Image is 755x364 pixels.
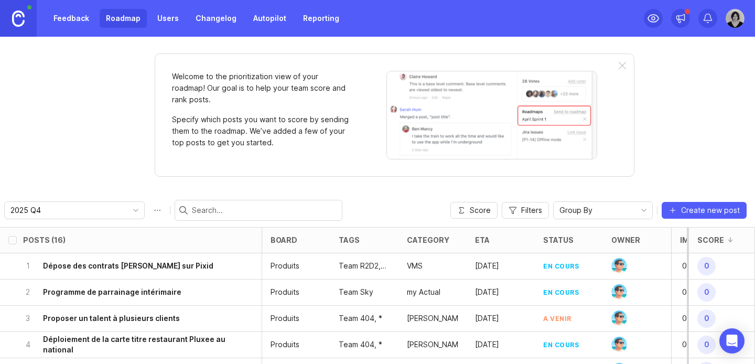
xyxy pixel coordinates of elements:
div: en cours [543,288,579,297]
a: Feedback [47,9,95,28]
a: Changelog [189,9,243,28]
p: 2 [23,287,33,297]
button: 3Proposer un talent à plusieurs clients [23,306,232,331]
img: Benjamin Hareau [611,337,627,352]
p: [DATE] [475,313,499,324]
p: 3 [23,313,33,324]
img: Benjamin Hareau [611,284,627,300]
div: Impact [680,236,710,244]
div: board [271,236,297,244]
div: Open Intercom Messenger [719,328,745,354]
p: VMS [407,261,423,271]
p: Welcome to the prioritization view of your roadmap! Our goal is to help your team score and rank ... [172,71,350,105]
div: Score [697,236,724,244]
p: 1 [23,261,33,271]
button: 1Dépose des contrats [PERSON_NAME] sur Pixid [23,253,232,279]
p: Team R2D2, Team Rocket, * [339,261,390,271]
button: Roadmap options [149,202,166,219]
button: 2Programme de parrainage intérimaire [23,280,232,305]
a: Users [151,9,185,28]
input: 2025 Q4 [10,205,126,216]
p: [DATE] [475,287,499,297]
p: [DATE] [475,339,499,350]
p: 0 [680,337,713,352]
span: Score [470,205,491,216]
div: Posts (16) [23,236,66,244]
p: [DATE] [475,261,499,271]
p: Produits [271,287,299,297]
img: Benjamin Hareau [611,311,627,326]
p: Produits [271,339,299,350]
p: Produits [271,313,299,324]
h6: Déploiement de la carte titre restaurant Pluxee au national [43,334,232,355]
p: Team 404, * [339,313,382,324]
button: Create new post [662,202,747,219]
p: 0 [680,311,713,326]
div: tags [339,236,360,244]
p: 0 [680,259,713,273]
p: 4 [23,339,33,350]
span: Create new post [681,205,740,216]
p: [PERSON_NAME] [407,313,458,324]
div: en cours [543,262,579,271]
p: Team Sky [339,287,373,297]
p: Team 404, * [339,339,382,350]
a: Roadmap [100,9,147,28]
div: toggle menu [4,201,145,219]
h6: Programme de parrainage intérimaire [43,287,181,297]
div: a venir [543,314,571,323]
p: Produits [271,261,299,271]
a: Autopilot [247,9,293,28]
p: 0 [680,285,713,299]
div: toggle menu [553,201,653,219]
svg: toggle icon [635,206,652,215]
span: 0 [697,336,716,354]
span: 0 [697,309,716,328]
div: category [407,236,449,244]
div: eta [475,236,490,244]
p: Specify which posts you want to score by sending them to the roadmap. We’ve added a few of your t... [172,114,350,148]
a: Reporting [297,9,346,28]
img: When viewing a post, you can send it to a roadmap [386,71,597,159]
button: Score [450,202,498,219]
button: Filters [502,202,549,219]
input: Search... [192,205,338,216]
div: Lucie [407,313,458,324]
svg: toggle icon [127,206,144,215]
img: Manon CAMPAIT [726,9,745,28]
span: Group By [559,205,592,216]
div: owner [611,236,640,244]
span: Filters [521,205,542,216]
div: Lucie [407,339,458,350]
h6: Proposer un talent à plusieurs clients [43,313,180,324]
div: en cours [543,340,579,349]
div: status [543,236,574,244]
span: 0 [697,283,716,302]
p: my Actual [407,287,440,297]
span: 0 [697,257,716,275]
p: [PERSON_NAME] [407,339,458,350]
img: Benjamin Hareau [611,258,627,274]
img: Canny Home [12,10,25,27]
button: 4Déploiement de la carte titre restaurant Pluxee au national [23,332,232,358]
h6: Dépose des contrats [PERSON_NAME] sur Pixid [43,261,213,271]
